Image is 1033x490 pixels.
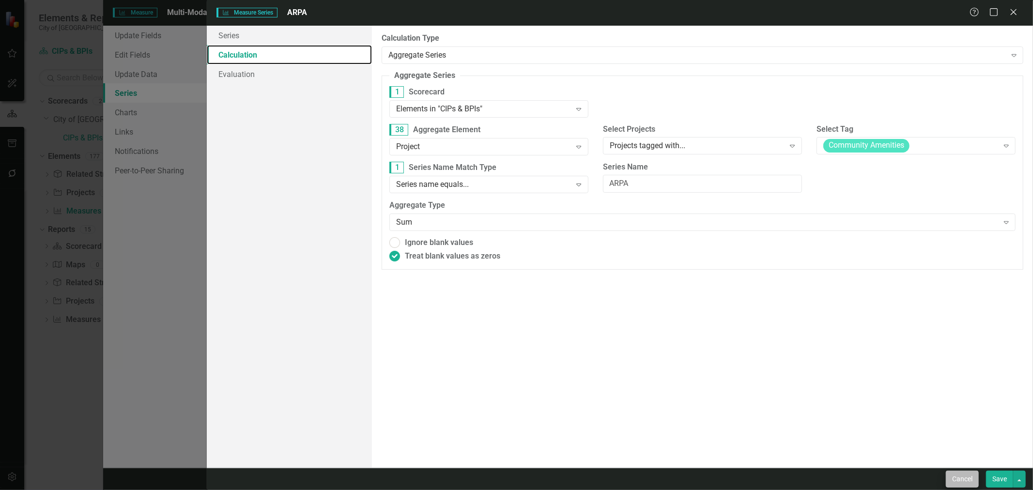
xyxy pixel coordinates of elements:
[396,217,999,228] div: Sum
[405,251,500,262] span: Treat blank values as zeros
[388,49,1006,61] div: Aggregate Series
[823,139,910,153] span: Community Amenities
[603,162,802,173] label: Series Name
[389,200,1016,211] label: Aggregate Type
[389,124,588,136] label: Aggregate Element
[389,86,588,98] label: Scorecard
[389,162,588,173] label: Series Name Match Type
[389,162,404,173] span: 1
[389,124,408,136] span: 38
[946,471,979,488] button: Cancel
[817,124,1016,135] label: Select Tag
[603,124,802,135] label: Select Projects
[287,8,307,17] span: ARPA
[207,26,372,45] a: Series
[405,237,473,248] span: Ignore blank values
[207,64,372,84] a: Evaluation
[216,8,278,17] span: Measure Series
[207,45,372,64] a: Calculation
[610,140,785,152] div: Projects tagged with...
[396,179,571,190] div: Series name equals...
[389,70,460,81] legend: Aggregate Series
[986,471,1013,488] button: Save
[382,33,1023,44] label: Calculation Type
[389,86,404,98] span: 1
[396,141,571,152] div: Project
[396,103,571,114] div: Elements in "CIPs & BPIs"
